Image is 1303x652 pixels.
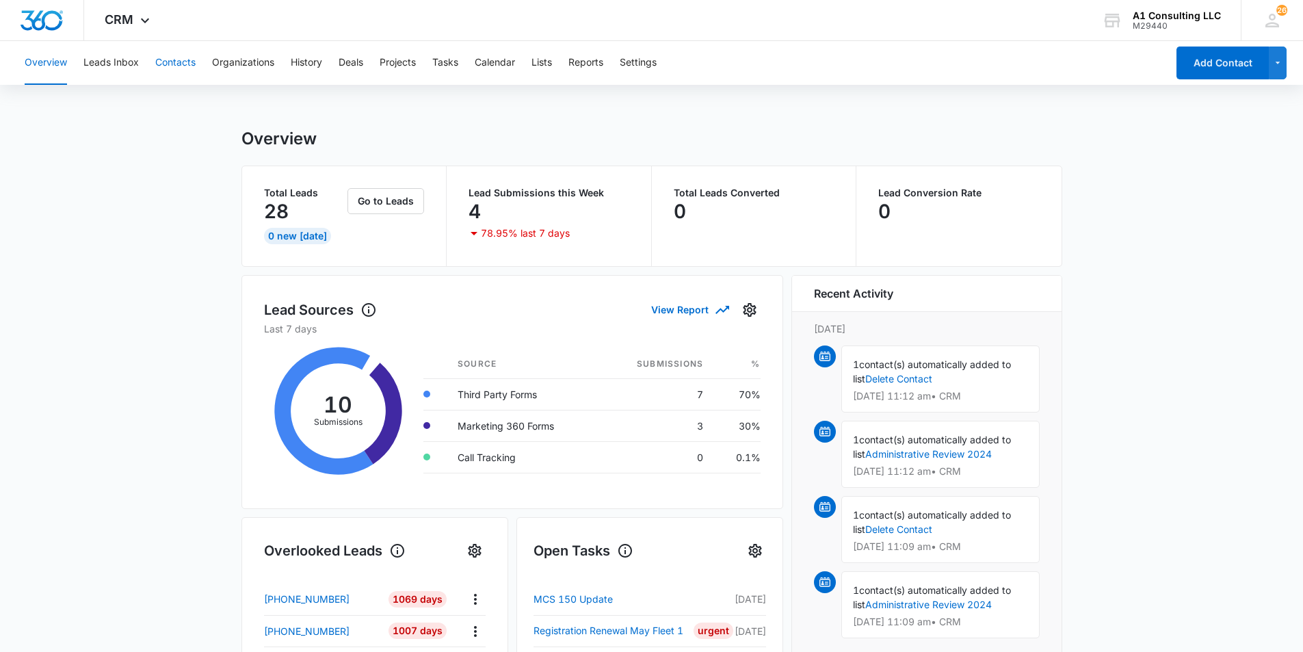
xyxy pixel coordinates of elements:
div: 0 New [DATE] [264,228,331,244]
p: [PHONE_NUMBER] [264,624,350,638]
h6: Recent Activity [814,285,893,302]
p: 0 [878,200,891,222]
button: Settings [620,41,657,85]
p: 78.95% last 7 days [481,229,570,238]
a: Go to Leads [347,195,424,207]
a: Delete Contact [865,523,932,535]
p: 4 [469,200,481,222]
p: 28 [264,200,289,222]
td: 7 [600,378,714,410]
span: 26 [1276,5,1287,16]
p: [DATE] 11:09 am • CRM [853,617,1028,627]
td: Marketing 360 Forms [447,410,600,441]
button: Add Contact [1176,47,1269,79]
span: contact(s) automatically added to list [853,434,1011,460]
a: [PHONE_NUMBER] [264,624,379,638]
a: Registration Renewal May Fleet 1 [534,623,693,639]
h1: Overview [241,129,317,149]
p: Last 7 days [264,322,761,336]
p: Total Leads [264,188,345,198]
td: 30% [714,410,760,441]
a: Administrative Review 2024 [865,448,992,460]
button: Go to Leads [347,188,424,214]
p: [DATE] 11:12 am • CRM [853,391,1028,401]
button: Leads Inbox [83,41,139,85]
span: 1 [853,434,859,445]
p: [DATE] [814,322,1040,336]
span: contact(s) automatically added to list [853,509,1011,535]
span: 1 [853,509,859,521]
div: notifications count [1276,5,1287,16]
td: Third Party Forms [447,378,600,410]
button: Overview [25,41,67,85]
div: 1069 Days [389,591,447,608]
p: Lead Submissions this Week [469,188,629,198]
button: Tasks [432,41,458,85]
span: contact(s) automatically added to list [853,584,1011,610]
span: 1 [853,584,859,596]
div: Urgent [694,623,733,639]
span: 1 [853,358,859,370]
button: View Report [651,298,728,322]
p: [PHONE_NUMBER] [264,592,350,606]
button: Settings [744,540,766,562]
h1: Overlooked Leads [264,540,406,561]
p: 0 [674,200,686,222]
button: History [291,41,322,85]
button: Actions [464,588,486,610]
button: Deals [339,41,363,85]
span: contact(s) automatically added to list [853,358,1011,384]
span: CRM [105,12,133,27]
button: Organizations [212,41,274,85]
td: 3 [600,410,714,441]
th: % [714,350,760,379]
p: [DATE] [733,624,765,638]
button: Contacts [155,41,196,85]
th: Source [447,350,600,379]
td: 70% [714,378,760,410]
p: Total Leads Converted [674,188,834,198]
p: Lead Conversion Rate [878,188,1040,198]
a: Delete Contact [865,373,932,384]
a: MCS 150 Update [534,591,693,608]
button: Actions [464,621,486,642]
td: 0 [600,441,714,473]
button: Settings [464,540,486,562]
th: Submissions [600,350,714,379]
div: account id [1133,21,1221,31]
button: Calendar [475,41,515,85]
h1: Lead Sources [264,300,377,320]
td: Call Tracking [447,441,600,473]
p: [DATE] [733,592,765,606]
h1: Open Tasks [534,540,633,561]
div: 1007 Days [389,623,447,639]
a: Administrative Review 2024 [865,599,992,610]
p: [DATE] 11:09 am • CRM [853,542,1028,551]
a: [PHONE_NUMBER] [264,592,379,606]
p: [DATE] 11:12 am • CRM [853,467,1028,476]
button: Lists [531,41,552,85]
button: Settings [739,299,761,321]
div: account name [1133,10,1221,21]
button: Projects [380,41,416,85]
button: Reports [568,41,603,85]
td: 0.1% [714,441,760,473]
